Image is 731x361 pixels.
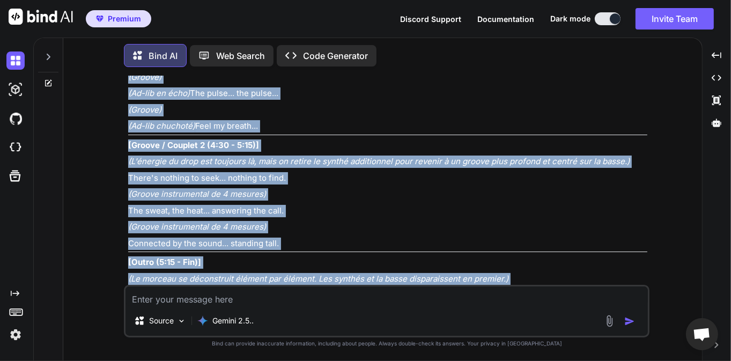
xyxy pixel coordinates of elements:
[128,189,266,199] em: (Groove instrumental de 4 mesures)
[149,315,174,326] p: Source
[128,205,647,217] p: The sweat, the heat... answering the call.
[128,88,190,98] em: (Ad-lib en écho)
[686,318,718,350] div: Ouvrir le chat
[177,316,186,326] img: Pick Models
[400,14,461,24] span: Discord Support
[128,72,161,82] em: (Groove)
[96,16,104,22] img: premium
[477,14,534,24] span: Documentation
[624,316,635,327] img: icon
[128,156,630,166] em: (L'énergie du drop est toujours là, mais on retire le synthé additionnel pour revenir à un groove...
[128,274,508,284] em: (Le morceau se déconstruit élément par élément. Les synthés et la basse disparaissent en premier.)
[197,315,208,326] img: Gemini 2.5 Pro
[128,105,161,115] em: (Groove)
[128,222,266,232] em: (Groove instrumental de 4 mesures)
[212,315,254,326] p: Gemini 2.5..
[108,13,141,24] span: Premium
[128,140,259,150] strong: [Groove / Couplet 2 (4:30 - 5:15)]
[6,51,25,70] img: darkChat
[303,49,368,62] p: Code Generator
[128,238,647,250] p: Connected by the sound... standing tall.
[216,49,265,62] p: Web Search
[6,326,25,344] img: settings
[477,13,534,25] button: Documentation
[6,109,25,128] img: githubDark
[550,13,590,24] span: Dark mode
[6,138,25,157] img: cloudideIcon
[636,8,714,30] button: Invite Team
[128,120,647,132] p: Feel my breath...
[128,121,195,131] em: (Ad-lib chuchoté)
[86,10,151,27] button: premiumPremium
[128,87,647,100] p: The pulse... the pulse...
[128,257,201,267] strong: [Outro (5:15 - Fin)]
[603,315,616,327] img: attachment
[9,9,73,25] img: Bind AI
[149,49,178,62] p: Bind AI
[400,13,461,25] button: Discord Support
[6,80,25,99] img: darkAi-studio
[124,340,649,348] p: Bind can provide inaccurate information, including about people. Always double-check its answers....
[128,172,647,185] p: There's nothing to seek... nothing to find.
